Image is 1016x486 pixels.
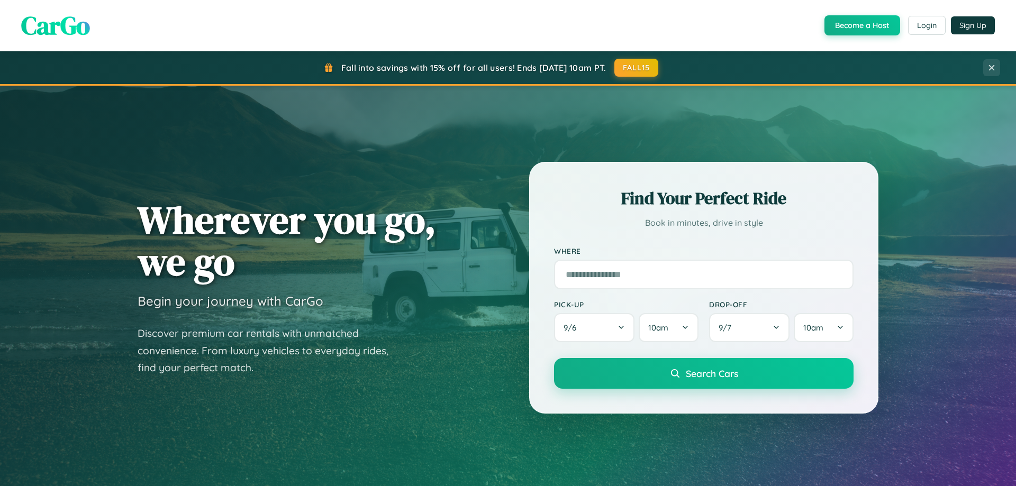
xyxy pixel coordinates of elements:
[21,8,90,43] span: CarGo
[686,368,738,379] span: Search Cars
[564,323,582,333] span: 9 / 6
[794,313,854,342] button: 10am
[138,325,402,377] p: Discover premium car rentals with unmatched convenience. From luxury vehicles to everyday rides, ...
[554,187,854,210] h2: Find Your Perfect Ride
[908,16,946,35] button: Login
[554,300,698,309] label: Pick-up
[648,323,668,333] span: 10am
[719,323,737,333] span: 9 / 7
[554,313,634,342] button: 9/6
[803,323,823,333] span: 10am
[138,199,436,282] h1: Wherever you go, we go
[709,313,790,342] button: 9/7
[554,215,854,231] p: Book in minutes, drive in style
[554,358,854,389] button: Search Cars
[138,293,323,309] h3: Begin your journey with CarGo
[639,313,698,342] button: 10am
[951,16,995,34] button: Sign Up
[824,15,900,35] button: Become a Host
[554,246,854,255] label: Where
[614,59,659,77] button: FALL15
[341,62,606,73] span: Fall into savings with 15% off for all users! Ends [DATE] 10am PT.
[709,300,854,309] label: Drop-off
